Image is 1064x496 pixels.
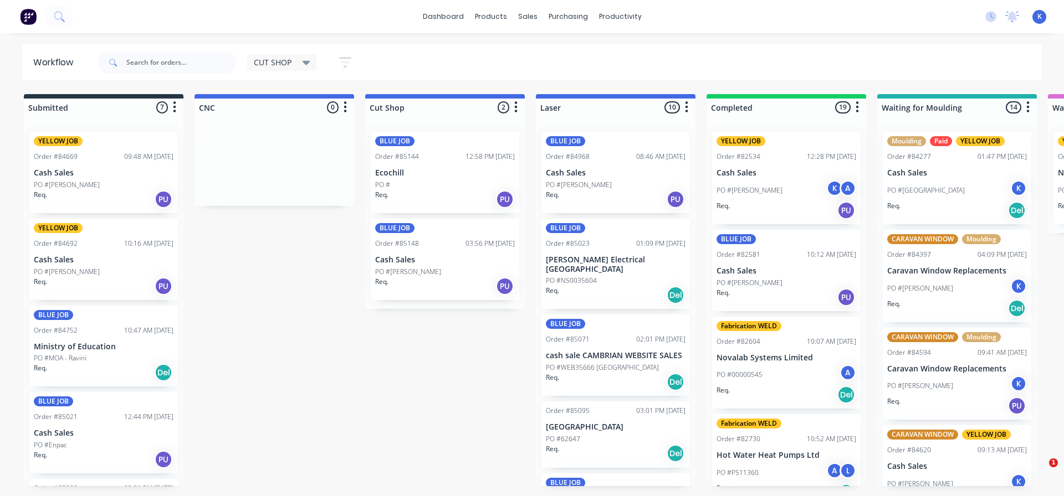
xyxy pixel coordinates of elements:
[978,152,1027,162] div: 01:47 PM [DATE]
[717,278,782,288] p: PO #[PERSON_NAME]
[887,250,931,260] div: Order #84397
[1008,299,1026,317] div: Del
[124,412,173,422] div: 12:44 PM [DATE]
[594,8,647,25] div: productivity
[636,334,686,344] div: 02:01 PM [DATE]
[887,152,931,162] div: Order #84277
[887,185,965,195] p: PO #[GEOGRAPHIC_DATA]
[717,288,730,298] p: Req.
[840,364,856,381] div: A
[887,348,931,358] div: Order #84594
[717,418,781,428] div: Fabrication WELD
[840,462,856,479] div: L
[371,219,519,300] div: BLUE JOBOrder #8514803:56 PM [DATE]Cash SalesPO #[PERSON_NAME]Req.PU
[375,277,388,287] p: Req.
[375,152,419,162] div: Order #85144
[34,267,100,277] p: PO #[PERSON_NAME]
[29,132,178,213] div: YELLOW JOBOrder #8466909:48 AM [DATE]Cash SalesPO #[PERSON_NAME]Req.PU
[34,310,73,320] div: BLUE JOB
[956,136,1005,146] div: YELLOW JOB
[513,8,543,25] div: sales
[717,483,730,493] p: Req.
[546,478,585,488] div: BLUE JOB
[837,201,855,219] div: PU
[807,434,856,444] div: 10:52 AM [DATE]
[717,136,765,146] div: YELLOW JOB
[496,277,514,295] div: PU
[34,136,83,146] div: YELLOW JOB
[717,152,760,162] div: Order #82534
[34,440,67,450] p: PO #Enpac
[883,328,1031,420] div: CARAVAN WINDOWMouldingOrder #8459409:41 AM [DATE]Caravan Window ReplacementsPO #[PERSON_NAME]KReq.PU
[807,337,856,347] div: 10:07 AM [DATE]
[962,430,1011,440] div: YELLOW JOB
[126,51,236,74] input: Search for orders...
[546,444,559,454] p: Req.
[34,342,173,352] p: Ministry of Education
[837,386,855,404] div: Del
[124,152,173,162] div: 09:48 AM [DATE]
[887,332,958,342] div: CARAVAN WINDOW
[375,239,419,249] div: Order #85148
[887,381,953,391] p: PO #[PERSON_NAME]
[667,445,684,462] div: Del
[887,462,1027,471] p: Cash Sales
[20,8,37,25] img: Factory
[717,353,856,363] p: Novalab Systems Limited
[34,353,86,363] p: PO #MOA - Ravini
[155,190,172,208] div: PU
[887,201,901,211] p: Req.
[930,136,952,146] div: Paid
[887,299,901,309] p: Req.
[34,239,78,249] div: Order #84692
[375,180,390,190] p: PO #
[375,190,388,200] p: Req.
[826,180,843,197] div: K
[254,56,291,68] span: CUT SHOP
[29,392,178,473] div: BLUE JOBOrder #8502112:44 PM [DATE]Cash SalesPO #EnpacReq.PU
[33,56,79,69] div: Workflow
[546,190,559,200] p: Req.
[1010,473,1027,490] div: K
[546,168,686,178] p: Cash Sales
[883,230,1031,322] div: CARAVAN WINDOWMouldingOrder #8439704:09 PM [DATE]Caravan Window ReplacementsPO #[PERSON_NAME]KReq...
[124,239,173,249] div: 10:16 AM [DATE]
[636,152,686,162] div: 08:46 AM [DATE]
[543,8,594,25] div: purchasing
[371,132,519,213] div: BLUE JOBOrder #8514412:58 PM [DATE]EcochillPO #Req.PU
[717,434,760,444] div: Order #82730
[375,168,515,178] p: Ecochill
[34,152,78,162] div: Order #84669
[837,288,855,306] div: PU
[636,239,686,249] div: 01:09 PM [DATE]
[34,396,73,406] div: BLUE JOB
[717,321,781,331] div: Fabrication WELD
[1026,458,1053,485] iframe: Intercom live chat
[546,152,590,162] div: Order #84968
[712,230,861,311] div: BLUE JOBOrder #8258110:12 AM [DATE]Cash SalesPO #[PERSON_NAME]Req.PU
[375,136,415,146] div: BLUE JOB
[962,332,1001,342] div: Moulding
[717,185,782,195] p: PO #[PERSON_NAME]
[34,325,78,335] div: Order #84752
[1010,375,1027,392] div: K
[546,406,590,416] div: Order #85095
[1010,278,1027,294] div: K
[124,325,173,335] div: 10:47 AM [DATE]
[541,219,690,309] div: BLUE JOBOrder #8502301:09 PM [DATE][PERSON_NAME] Electrical [GEOGRAPHIC_DATA]PO #NS0035604Req.Del
[34,363,47,373] p: Req.
[1010,180,1027,197] div: K
[887,445,931,455] div: Order #84620
[712,317,861,409] div: Fabrication WELDOrder #8260410:07 AM [DATE]Novalab Systems LimitedPO #00000545AReq.Del
[546,422,686,432] p: [GEOGRAPHIC_DATA]
[546,136,585,146] div: BLUE JOB
[717,168,856,178] p: Cash Sales
[962,234,1001,244] div: Moulding
[34,428,173,438] p: Cash Sales
[887,283,953,293] p: PO #[PERSON_NAME]
[717,250,760,260] div: Order #82581
[712,132,861,224] div: YELLOW JOBOrder #8253412:28 PM [DATE]Cash SalesPO #[PERSON_NAME]KAReq.PU
[1049,458,1058,467] span: 1
[887,136,926,146] div: Moulding
[546,223,585,233] div: BLUE JOB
